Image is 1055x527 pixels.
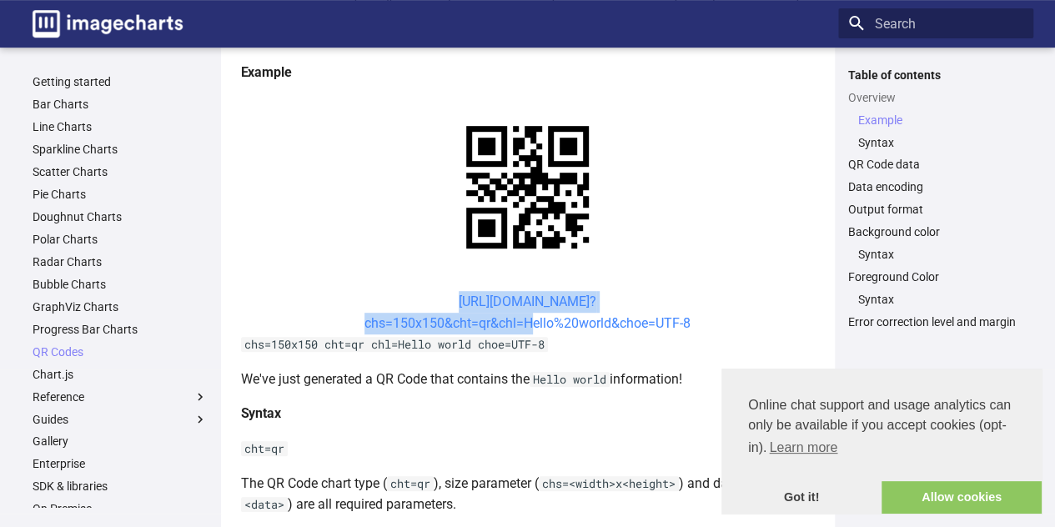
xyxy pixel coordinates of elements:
p: We've just generated a QR Code that contains the information! [241,369,815,390]
a: SDK & libraries [33,479,208,494]
a: Scatter Charts [33,164,208,179]
input: Search [838,8,1033,38]
a: Error correction level and margin [848,314,1023,329]
h4: Syntax [241,403,815,424]
span: Online chat support and usage analytics can only be available if you accept cookies (opt-in). [748,395,1015,460]
a: Bubble Charts [33,277,208,292]
a: Syntax [858,247,1023,262]
a: Gallery [33,434,208,449]
nav: Table of contents [838,68,1033,330]
a: Syntax [858,135,1023,150]
a: Radar Charts [33,254,208,269]
nav: Overview [848,113,1023,150]
a: Bar Charts [33,97,208,112]
a: Data encoding [848,179,1023,194]
nav: Background color [848,247,1023,262]
img: logo [33,10,183,38]
h4: Example [241,62,815,83]
code: chs=<width>x<height> [539,476,679,491]
img: chart [437,97,618,278]
a: Getting started [33,74,208,89]
label: Reference [33,389,208,404]
a: learn more about cookies [766,435,840,460]
a: On Premise [33,501,208,516]
div: cookieconsent [721,369,1042,514]
a: Line Charts [33,119,208,134]
a: QR Codes [33,344,208,359]
label: Table of contents [838,68,1033,83]
a: Chart.js [33,367,208,382]
a: Image-Charts documentation [26,3,189,44]
a: [URL][DOMAIN_NAME]?chs=150x150&cht=qr&chl=Hello%20world&choe=UTF-8 [364,294,691,331]
p: The QR Code chart type ( ), size parameter ( ) and data ( ) are all required parameters. [241,473,815,515]
code: cht=qr [387,476,434,491]
a: allow cookies [882,481,1042,514]
code: cht=qr [241,441,288,456]
code: Hello world [530,372,610,387]
a: Example [858,113,1023,128]
a: GraphViz Charts [33,299,208,314]
a: QR Code data [848,157,1023,172]
a: Polar Charts [33,232,208,247]
a: Doughnut Charts [33,209,208,224]
a: Enterprise [33,456,208,471]
label: Guides [33,412,208,427]
a: dismiss cookie message [721,481,882,514]
a: Progress Bar Charts [33,322,208,337]
a: Sparkline Charts [33,142,208,157]
a: Syntax [858,292,1023,307]
code: chs=150x150 cht=qr chl=Hello world choe=UTF-8 [241,337,548,352]
a: Overview [848,90,1023,105]
nav: Foreground Color [848,292,1023,307]
a: Pie Charts [33,187,208,202]
a: Output format [848,202,1023,217]
a: Foreground Color [848,269,1023,284]
a: Background color [848,224,1023,239]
